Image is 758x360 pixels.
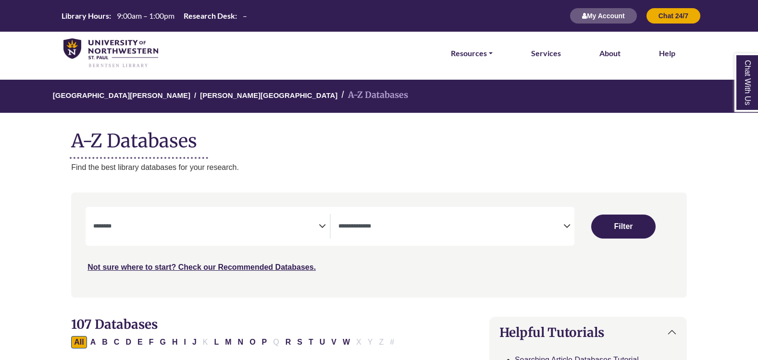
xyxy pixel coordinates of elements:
[93,223,319,231] textarea: Search
[71,336,87,348] button: All
[591,215,656,239] button: Submit for Search Results
[71,316,158,332] span: 107 Databases
[71,122,686,152] h1: A-Z Databases
[338,223,564,231] textarea: Search
[180,11,237,21] th: Research Desk:
[659,47,675,60] a: Help
[646,12,700,20] a: Chat 24/7
[328,336,339,348] button: Filter Results V
[294,336,305,348] button: Filter Results S
[531,47,561,60] a: Services
[146,336,157,348] button: Filter Results F
[306,336,316,348] button: Filter Results T
[317,336,328,348] button: Filter Results U
[123,336,134,348] button: Filter Results D
[53,90,190,99] a: [GEOGRAPHIC_DATA][PERSON_NAME]
[247,336,258,348] button: Filter Results O
[58,11,112,21] th: Library Hours:
[71,161,686,174] p: Find the best library databases for your research.
[490,317,686,348] button: Helpful Tutorials
[71,80,686,113] nav: breadcrumb
[211,336,222,348] button: Filter Results L
[87,336,99,348] button: Filter Results A
[71,192,686,297] nav: Search filters
[259,336,270,348] button: Filter Results P
[135,336,146,348] button: Filter Results E
[283,336,294,348] button: Filter Results R
[181,336,188,348] button: Filter Results I
[570,8,637,24] button: My Account
[169,336,181,348] button: Filter Results H
[157,336,168,348] button: Filter Results G
[87,263,316,271] a: Not sure where to start? Check our Recommended Databases.
[99,336,111,348] button: Filter Results B
[222,336,234,348] button: Filter Results M
[200,90,337,99] a: [PERSON_NAME][GEOGRAPHIC_DATA]
[340,336,353,348] button: Filter Results W
[451,47,493,60] a: Resources
[117,11,174,20] span: 9:00am – 1:00pm
[243,11,247,20] span: –
[111,336,123,348] button: Filter Results C
[71,337,398,346] div: Alpha-list to filter by first letter of database name
[235,336,247,348] button: Filter Results N
[646,8,700,24] button: Chat 24/7
[63,38,158,68] img: library_home
[58,11,251,20] table: Hours Today
[570,12,637,20] a: My Account
[599,47,621,60] a: About
[58,11,251,22] a: Hours Today
[337,88,408,102] li: A-Z Databases
[189,336,199,348] button: Filter Results J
